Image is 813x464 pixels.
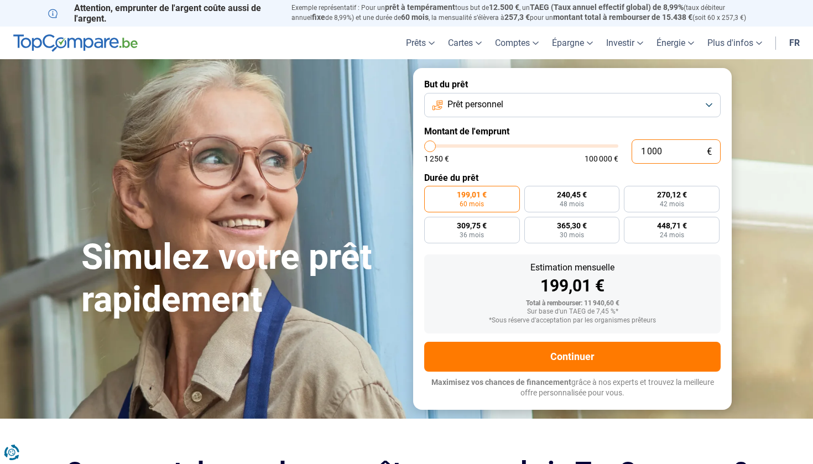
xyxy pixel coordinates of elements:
[489,3,519,12] span: 12.500 €
[457,191,487,199] span: 199,01 €
[433,300,712,307] div: Total à rembourser: 11 940,60 €
[433,308,712,316] div: Sur base d'un TAEG de 7,45 %*
[585,155,618,163] span: 100 000 €
[460,201,484,207] span: 60 mois
[560,201,584,207] span: 48 mois
[488,27,545,59] a: Comptes
[401,13,429,22] span: 60 mois
[13,34,138,52] img: TopCompare
[424,377,721,399] p: grâce à nos experts et trouvez la meilleure offre personnalisée pour vous.
[48,3,278,24] p: Attention, emprunter de l'argent coûte aussi de l'argent.
[460,232,484,238] span: 36 mois
[424,93,721,117] button: Prêt personnel
[530,3,684,12] span: TAEG (Taux annuel effectif global) de 8,99%
[783,27,806,59] a: fr
[447,98,503,111] span: Prêt personnel
[557,222,587,230] span: 365,30 €
[657,222,687,230] span: 448,71 €
[424,173,721,183] label: Durée du prêt
[650,27,701,59] a: Énergie
[545,27,600,59] a: Épargne
[657,191,687,199] span: 270,12 €
[424,79,721,90] label: But du prêt
[557,191,587,199] span: 240,45 €
[312,13,325,22] span: fixe
[399,27,441,59] a: Prêts
[433,263,712,272] div: Estimation mensuelle
[433,278,712,294] div: 199,01 €
[291,3,765,23] p: Exemple représentatif : Pour un tous but de , un (taux débiteur annuel de 8,99%) et une durée de ...
[701,27,769,59] a: Plus d'infos
[707,147,712,157] span: €
[553,13,692,22] span: montant total à rembourser de 15.438 €
[424,126,721,137] label: Montant de l'emprunt
[81,236,400,321] h1: Simulez votre prêt rapidement
[385,3,455,12] span: prêt à tempérament
[441,27,488,59] a: Cartes
[457,222,487,230] span: 309,75 €
[600,27,650,59] a: Investir
[660,201,684,207] span: 42 mois
[424,342,721,372] button: Continuer
[660,232,684,238] span: 24 mois
[504,13,530,22] span: 257,3 €
[431,378,571,387] span: Maximisez vos chances de financement
[560,232,584,238] span: 30 mois
[424,155,449,163] span: 1 250 €
[433,317,712,325] div: *Sous réserve d'acceptation par les organismes prêteurs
